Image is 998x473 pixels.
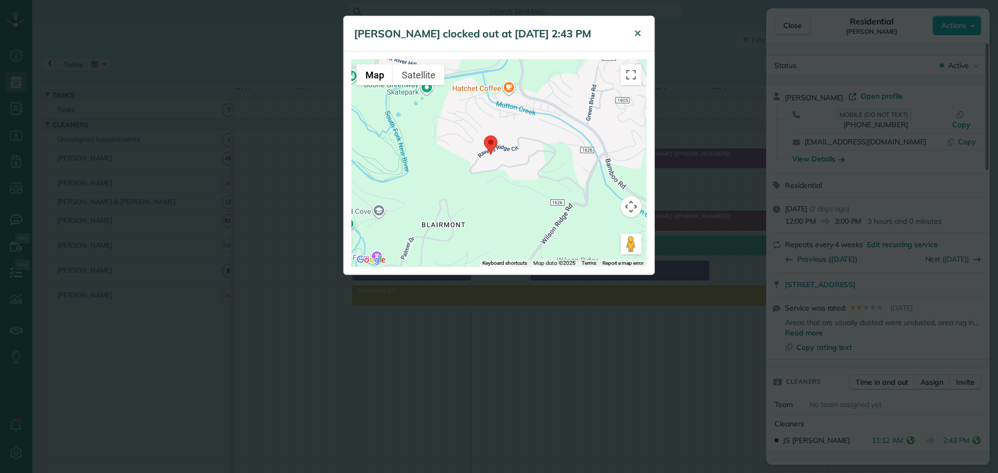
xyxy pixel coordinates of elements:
a: Terms (opens in new tab) [582,260,596,266]
img: Google [354,253,388,267]
span: ✕ [634,28,641,39]
button: Keyboard shortcuts [482,260,527,267]
button: Map camera controls [621,196,641,217]
h5: [PERSON_NAME] clocked out at [DATE] 2:43 PM [354,26,619,41]
a: Report a map error [602,260,644,266]
button: Drag Pegman onto the map to open Street View [621,234,641,254]
button: Show satellite imagery [393,64,444,85]
button: Show street map [357,64,393,85]
a: Open this area in Google Maps (opens a new window) [354,253,388,267]
span: Map data ©2025 [533,260,575,266]
button: Toggle fullscreen view [621,64,641,85]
